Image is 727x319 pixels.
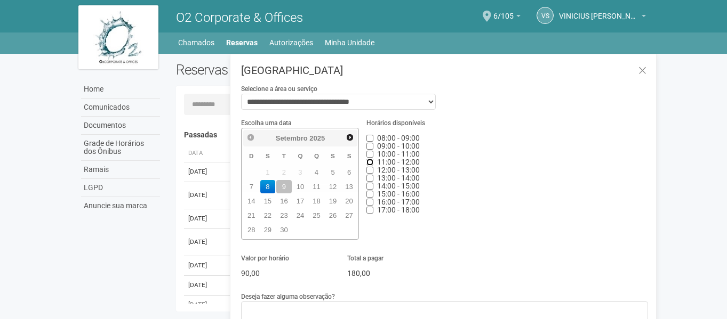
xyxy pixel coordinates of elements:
p: 90,00 [241,268,331,278]
span: Quarta [298,152,302,159]
span: 2025 [309,134,325,142]
th: Área ou Serviço [227,145,534,162]
span: Horário indisponível [377,166,420,174]
a: 6 [341,166,357,179]
a: Próximo [344,131,356,143]
a: 6/105 [493,13,521,22]
td: [DATE] [184,182,227,209]
a: 13 [341,180,357,193]
td: [DATE] [184,162,227,182]
input: 11:00 - 12:00 [366,159,373,166]
input: 14:00 - 15:00 [366,183,373,190]
span: Sexta [331,152,335,159]
td: [DATE] [184,295,227,315]
p: 180,00 [347,268,437,278]
a: 18 [309,194,324,208]
span: 1 [260,166,276,179]
h2: Reservas [176,62,404,78]
a: Grade de Horários dos Ônibus [81,135,160,161]
td: Sala de Reunião Interna 1 Bloco 2 (até 30 pessoas) [227,162,534,182]
a: 19 [325,194,341,208]
a: Ramais [81,161,160,179]
td: [DATE] [184,228,227,256]
span: Horário indisponível [377,206,420,214]
a: Anuncie sua marca [81,197,160,215]
td: [DATE] [184,275,227,295]
td: Sala de Reunião Interna 1 Bloco 4 (até 30 pessoas) [227,182,534,209]
a: 22 [260,209,276,222]
span: Horário indisponível [377,198,420,206]
a: Chamados [178,35,214,50]
label: Total a pagar [347,253,384,263]
a: 9 [276,180,292,193]
a: 11 [309,180,324,193]
input: 10:00 - 11:00 [366,151,373,158]
label: Valor por horário [241,253,289,263]
a: Minha Unidade [325,35,374,50]
td: Sala de Reunião Interna 1 Bloco 4 (até 30 pessoas) [227,295,534,315]
td: [DATE] [184,209,227,228]
td: Sala de Reunião Interna 1 Bloco 4 (até 30 pessoas) [227,256,534,275]
span: Horário indisponível [377,158,420,166]
a: 29 [260,223,276,236]
a: 12 [325,180,341,193]
a: 28 [244,223,259,236]
input: 12:00 - 13:00 [366,167,373,174]
span: Próximo [346,133,354,142]
a: LGPD [81,179,160,197]
a: 21 [244,209,259,222]
a: 23 [276,209,292,222]
td: Sala de Reunião Interna 1 Bloco 2 (até 30 pessoas) [227,228,534,256]
a: Home [81,80,160,99]
span: Quinta [314,152,319,159]
input: 17:00 - 18:00 [366,207,373,214]
td: Sala de Reunião Interna 1 Bloco 2 (até 30 pessoas) [227,209,534,228]
a: 30 [276,223,292,236]
label: Selecione a área ou serviço [241,84,317,94]
input: 15:00 - 16:00 [366,191,373,198]
span: Horário indisponível [377,174,420,182]
span: Horário indisponível [377,134,420,142]
input: 08:00 - 09:00 [366,135,373,142]
a: Reservas [226,35,258,50]
a: Comunicados [81,99,160,117]
label: Horários disponíveis [366,118,425,128]
a: VS [537,7,554,24]
span: O2 Corporate & Offices [176,10,303,25]
span: 2 [276,166,292,179]
h4: Passadas [184,131,641,139]
span: Setembro [276,134,308,142]
a: 26 [325,209,341,222]
a: Anterior [244,131,257,143]
a: 4 [309,166,324,179]
a: Autorizações [269,35,313,50]
span: Horário indisponível [377,150,420,158]
span: Horário indisponível [377,142,420,150]
a: 7 [244,180,259,193]
span: Terça [282,152,286,159]
span: Anterior [246,133,255,142]
a: 16 [276,194,292,208]
span: Segunda [266,152,270,159]
a: 15 [260,194,276,208]
span: Domingo [249,152,253,159]
a: 8 [260,180,276,193]
span: 6/105 [493,2,514,20]
a: VINICIUS [PERSON_NAME] [PERSON_NAME] [559,13,646,22]
th: Data [184,145,227,162]
a: 27 [341,209,357,222]
a: 5 [325,166,341,179]
input: 09:00 - 10:00 [366,143,373,150]
span: Horário indisponível [377,182,420,190]
a: 25 [309,209,324,222]
a: Documentos [81,117,160,135]
input: 16:00 - 17:00 [366,199,373,206]
span: Horário indisponível [377,190,420,198]
label: Escolha uma data [241,118,291,128]
a: 20 [341,194,357,208]
label: Deseja fazer alguma observação? [241,292,335,301]
a: 24 [293,209,308,222]
a: 10 [293,180,308,193]
span: Sábado [347,152,351,159]
td: Sala de Reunião Interna 1 Bloco 2 (até 30 pessoas) [227,275,534,295]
